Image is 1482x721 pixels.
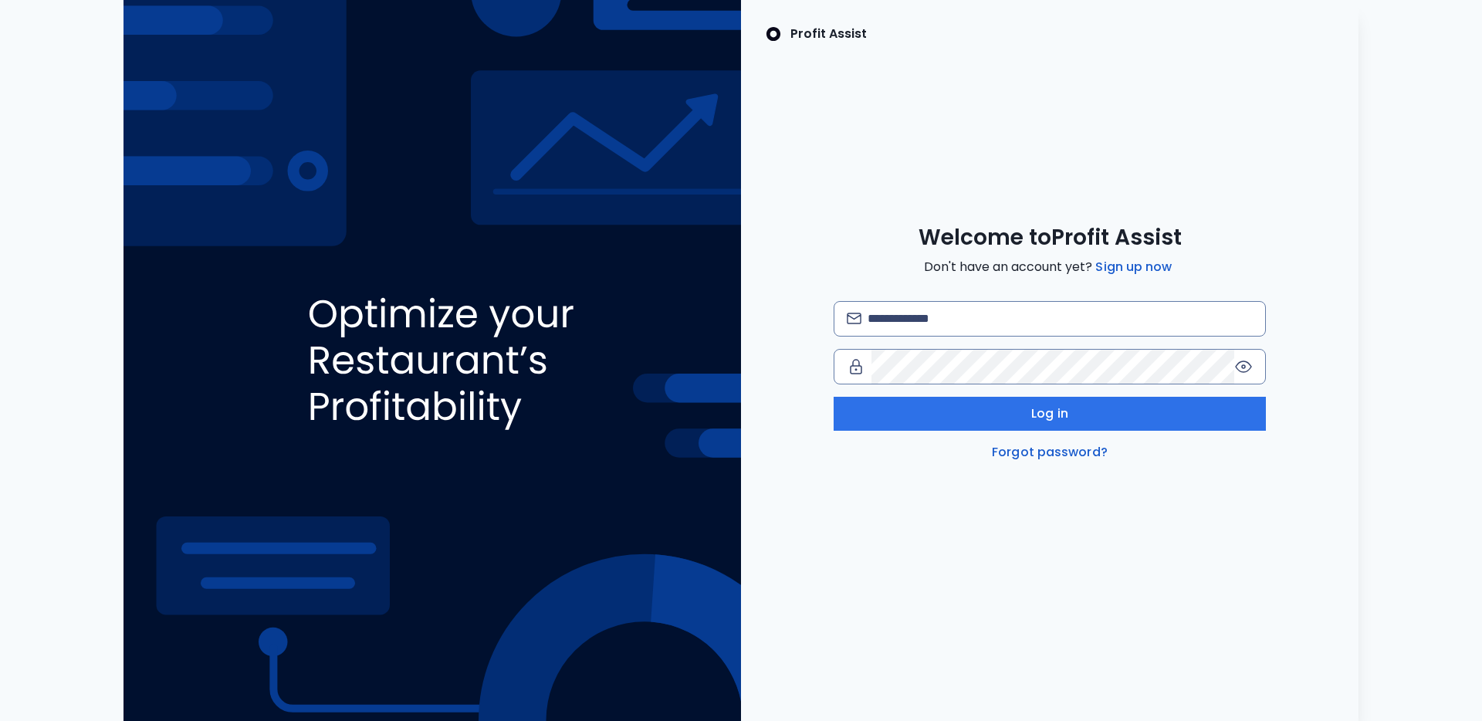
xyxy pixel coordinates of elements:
[847,313,861,324] img: email
[919,224,1182,252] span: Welcome to Profit Assist
[834,397,1266,431] button: Log in
[1031,405,1068,423] span: Log in
[924,258,1175,276] span: Don't have an account yet?
[766,25,781,43] img: SpotOn Logo
[989,443,1111,462] a: Forgot password?
[1092,258,1175,276] a: Sign up now
[790,25,867,43] p: Profit Assist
